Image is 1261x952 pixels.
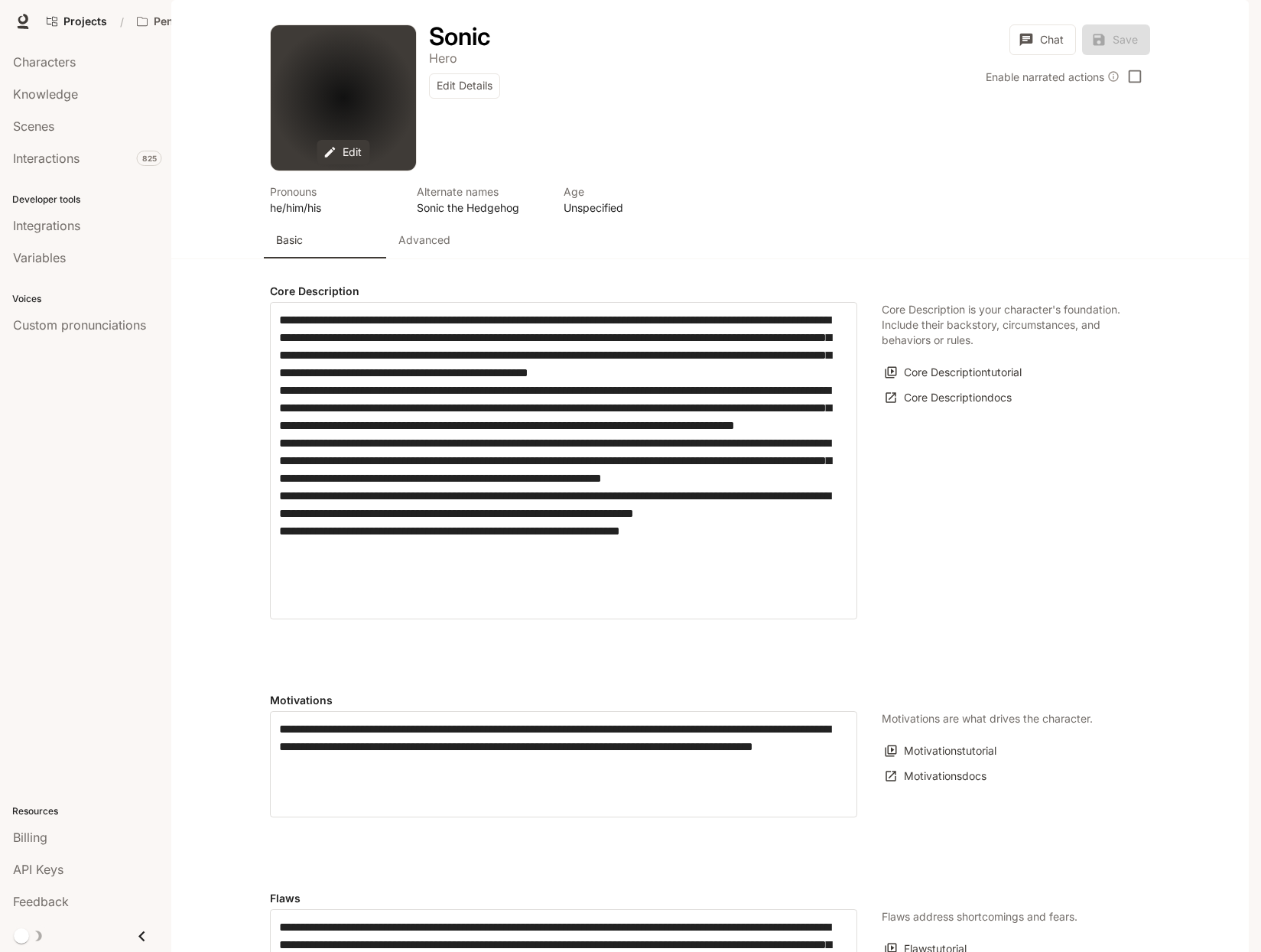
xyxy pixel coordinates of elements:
[270,200,398,216] p: he/him/his
[1009,24,1076,55] button: Chat
[270,891,857,906] h4: Flaws
[40,6,114,37] a: Go to projects
[114,14,130,30] div: /
[429,49,457,67] button: Open character details dialog
[417,184,545,216] button: Open character details dialog
[317,140,369,165] button: Edit
[882,909,1077,924] p: Flaws address shortcomings and fears.
[154,15,239,28] p: Pen Pals [Production]
[882,360,1025,385] button: Core Descriptiontutorial
[63,15,107,28] span: Projects
[270,302,857,619] div: label
[882,739,1000,764] button: Motivationstutorial
[429,24,490,49] button: Open character details dialog
[270,184,398,200] p: Pronouns
[271,25,416,171] button: Open character avatar dialog
[429,50,457,66] p: Hero
[564,184,692,216] button: Open character details dialog
[270,184,398,216] button: Open character details dialog
[986,69,1120,85] div: Enable narrated actions
[429,21,490,51] h1: Sonic
[270,693,857,708] h4: Motivations
[882,711,1093,726] p: Motivations are what drives the character.
[398,232,450,248] p: Advanced
[564,184,692,200] p: Age
[276,232,303,248] p: Basic
[270,284,857,299] h4: Core Description
[882,385,1016,411] a: Core Descriptiondocs
[564,200,692,216] p: Unspecified
[130,6,263,37] button: Open workspace menu
[882,302,1126,348] p: Core Description is your character's foundation. Include their backstory, circumstances, and beha...
[882,764,990,789] a: Motivationsdocs
[429,73,500,99] button: Edit Details
[417,184,545,200] p: Alternate names
[417,200,545,216] p: Sonic the Hedgehog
